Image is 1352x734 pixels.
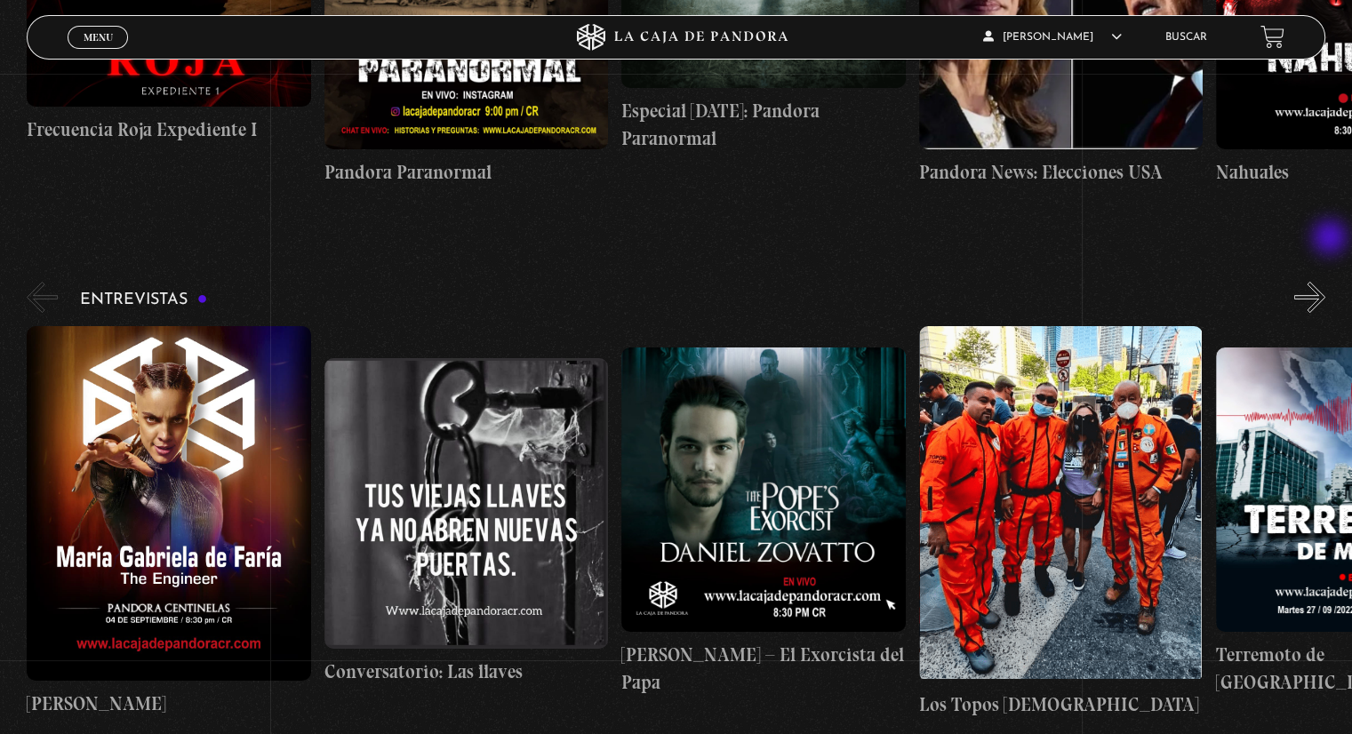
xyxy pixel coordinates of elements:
[27,116,310,144] h4: Frecuencia Roja Expediente I
[919,158,1203,187] h4: Pandora News: Elecciones USA
[919,326,1203,718] a: Los Topos [DEMOGRAPHIC_DATA]
[324,326,608,718] a: Conversatorio: Las llaves
[80,291,207,308] h3: Entrevistas
[27,690,310,718] h4: [PERSON_NAME]
[84,32,113,43] span: Menu
[621,97,905,153] h4: Especial [DATE]: Pandora Paranormal
[983,32,1122,43] span: [PERSON_NAME]
[1260,25,1284,49] a: View your shopping cart
[77,46,119,59] span: Cerrar
[1294,282,1325,313] button: Next
[27,282,58,313] button: Previous
[1165,32,1207,43] a: Buscar
[621,326,905,718] a: [PERSON_NAME] – El Exorcista del Papa
[27,326,310,718] a: [PERSON_NAME]
[324,658,608,686] h4: Conversatorio: Las llaves
[621,641,905,697] h4: [PERSON_NAME] – El Exorcista del Papa
[324,158,608,187] h4: Pandora Paranormal
[919,690,1203,719] h4: Los Topos [DEMOGRAPHIC_DATA]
